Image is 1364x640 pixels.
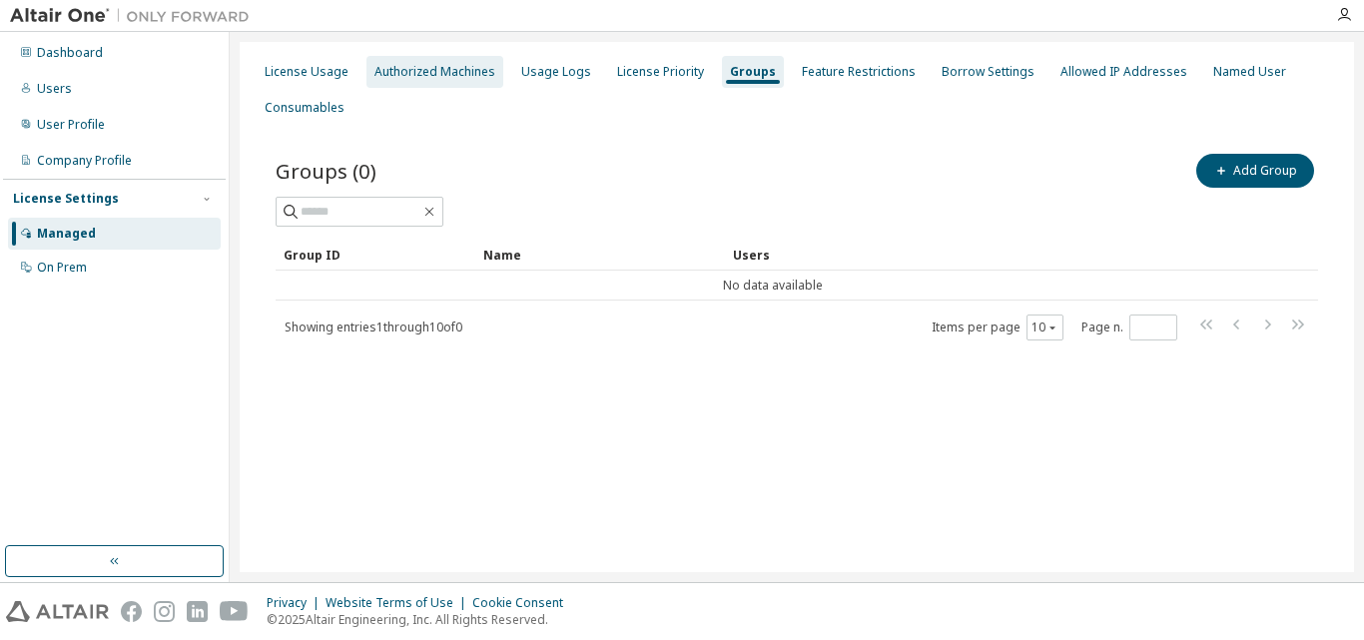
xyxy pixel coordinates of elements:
img: facebook.svg [121,601,142,622]
div: Usage Logs [521,64,591,80]
span: Items per page [932,315,1063,340]
button: Add Group [1196,154,1314,188]
div: License Priority [617,64,704,80]
img: linkedin.svg [187,601,208,622]
div: Cookie Consent [472,595,575,611]
div: Feature Restrictions [802,64,916,80]
div: User Profile [37,117,105,133]
div: Privacy [267,595,326,611]
div: Name [483,239,717,271]
div: Borrow Settings [942,64,1034,80]
span: Showing entries 1 through 10 of 0 [285,319,462,335]
div: Group ID [284,239,467,271]
span: Page n. [1081,315,1177,340]
div: Dashboard [37,45,103,61]
div: Groups [730,64,776,80]
img: youtube.svg [220,601,249,622]
div: License Usage [265,64,348,80]
span: Groups (0) [276,157,376,185]
div: License Settings [13,191,119,207]
div: Authorized Machines [374,64,495,80]
td: No data available [276,271,1270,301]
div: Allowed IP Addresses [1060,64,1187,80]
div: On Prem [37,260,87,276]
img: Altair One [10,6,260,26]
div: Named User [1213,64,1286,80]
div: Website Terms of Use [326,595,472,611]
div: Consumables [265,100,344,116]
div: Users [733,239,1262,271]
div: Company Profile [37,153,132,169]
p: © 2025 Altair Engineering, Inc. All Rights Reserved. [267,611,575,628]
img: altair_logo.svg [6,601,109,622]
div: Users [37,81,72,97]
img: instagram.svg [154,601,175,622]
button: 10 [1031,320,1058,335]
div: Managed [37,226,96,242]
